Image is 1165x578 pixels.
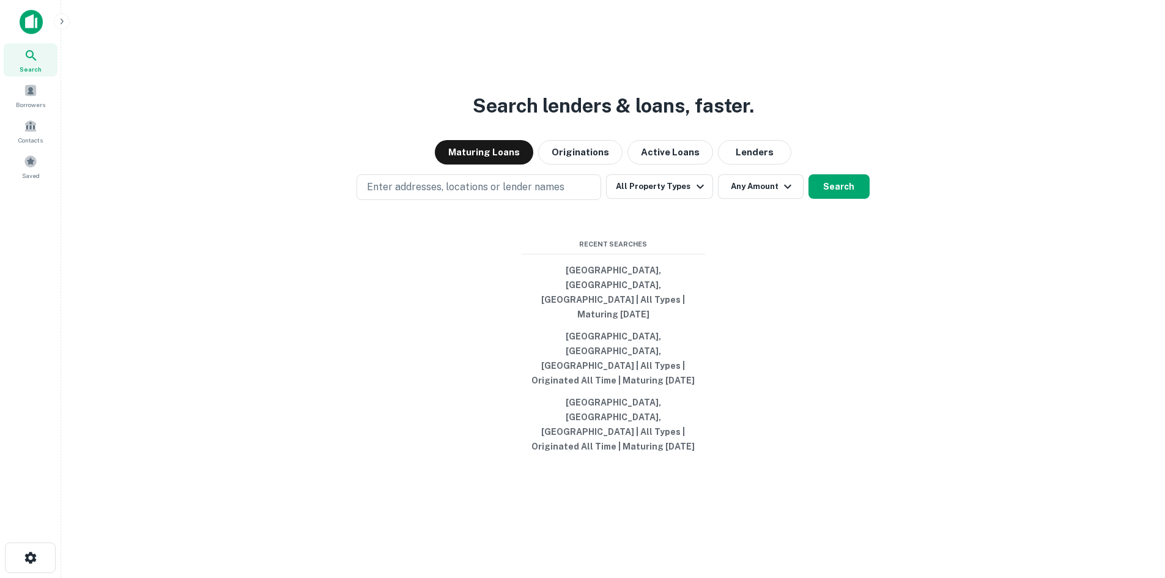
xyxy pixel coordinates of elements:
a: Borrowers [4,79,57,112]
span: Recent Searches [522,239,705,250]
button: All Property Types [606,174,712,199]
button: [GEOGRAPHIC_DATA], [GEOGRAPHIC_DATA], [GEOGRAPHIC_DATA] | All Types | Maturing [DATE] [522,259,705,325]
span: Contacts [18,135,43,145]
h3: Search lenders & loans, faster. [473,91,754,120]
button: [GEOGRAPHIC_DATA], [GEOGRAPHIC_DATA], [GEOGRAPHIC_DATA] | All Types | Originated All Time | Matur... [522,325,705,391]
span: Borrowers [16,100,45,109]
a: Contacts [4,114,57,147]
a: Search [4,43,57,76]
button: Search [808,174,870,199]
button: Maturing Loans [435,140,533,165]
p: Enter addresses, locations or lender names [367,180,564,195]
button: [GEOGRAPHIC_DATA], [GEOGRAPHIC_DATA], [GEOGRAPHIC_DATA] | All Types | Originated All Time | Matur... [522,391,705,458]
button: Originations [538,140,623,165]
button: Active Loans [627,140,713,165]
button: Enter addresses, locations or lender names [357,174,601,200]
button: Lenders [718,140,791,165]
span: Saved [22,171,40,180]
button: Any Amount [718,174,804,199]
a: Saved [4,150,57,183]
img: capitalize-icon.png [20,10,43,34]
span: Search [20,64,42,74]
iframe: Chat Widget [1104,480,1165,539]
